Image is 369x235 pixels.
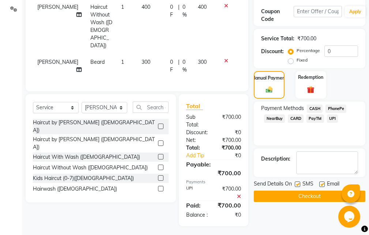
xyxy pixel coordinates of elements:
div: ₹700.00 [214,113,246,129]
label: Percentage [297,47,320,54]
div: Service Total: [261,35,294,43]
div: Payable: [181,160,246,169]
span: 400 [198,4,207,10]
div: ₹700.00 [214,185,246,201]
label: Manual Payment [252,75,287,81]
div: Coupon Code [261,8,293,23]
img: _gift.svg [305,85,317,94]
div: Haircut Without Wash ([DEMOGRAPHIC_DATA]) [33,164,148,172]
div: ₹700.00 [181,169,246,177]
button: Apply [345,6,366,17]
div: Haircut by [PERSON_NAME] ([DEMOGRAPHIC_DATA]) [33,119,155,134]
span: Beard [90,59,105,65]
span: 400 [142,4,150,10]
span: [PERSON_NAME] [37,59,78,65]
div: Balance : [181,211,214,219]
div: Paid: [181,201,212,210]
div: Description: [261,155,290,163]
div: ₹700.00 [214,136,246,144]
span: Total [186,102,203,110]
span: [PERSON_NAME] [37,4,78,10]
span: 300 [142,59,150,65]
div: Hairwash ([DEMOGRAPHIC_DATA]) [33,185,117,193]
label: Fixed [297,57,308,63]
span: SMS [302,180,313,189]
div: ₹0 [219,152,246,159]
span: UPI [327,114,338,123]
span: PayTM [306,114,324,123]
div: Discount: [181,129,214,136]
label: Redemption [298,74,323,81]
div: ₹0 [214,129,246,136]
div: Haircut by [PERSON_NAME] ([DEMOGRAPHIC_DATA]) [33,136,155,151]
div: Discount: [261,48,284,55]
span: 1 [121,59,124,65]
span: 300 [198,59,207,65]
span: Haircut Without Wash ([DEMOGRAPHIC_DATA]) [90,4,112,49]
span: Payment Methods [261,104,304,112]
span: 0 F [170,58,176,74]
div: ₹0 [214,211,246,219]
a: Add Tip [181,152,219,159]
span: CARD [288,114,304,123]
div: Sub Total: [181,113,214,129]
span: Send Details On [254,180,292,189]
input: Search or Scan [133,102,169,113]
span: 0 % [182,3,189,19]
button: Checkout [254,191,365,202]
span: PhonePe [325,104,346,113]
img: _cash.svg [264,86,275,93]
span: | [178,3,180,19]
span: 1 [121,4,124,10]
div: Kids Haircut (0-7)([DEMOGRAPHIC_DATA]) [33,175,134,182]
div: Haircut With Wash ([DEMOGRAPHIC_DATA]) [33,153,140,161]
div: ₹700.00 [297,35,316,43]
span: Email [327,180,339,189]
div: ₹700.00 [214,144,246,152]
span: CASH [307,104,323,113]
span: 0 % [182,58,189,74]
span: | [178,58,180,74]
div: UPI [181,185,214,201]
div: ₹700.00 [212,201,246,210]
span: NearBuy [264,114,285,123]
div: Net: [181,136,214,144]
div: Payments [186,179,241,185]
span: 0 F [170,3,176,19]
input: Enter Offer / Coupon Code [294,6,342,17]
iframe: chat widget [338,206,362,228]
div: Total: [181,144,214,152]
